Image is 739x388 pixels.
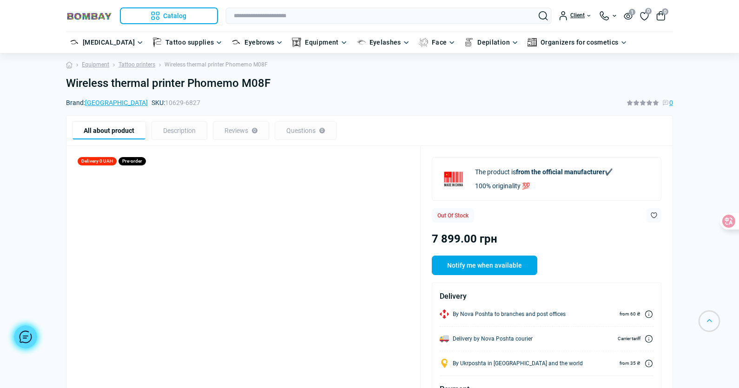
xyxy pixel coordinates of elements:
nav: breadcrumb [66,53,673,77]
button: Notify me when available [432,256,537,275]
h1: Wireless thermal printer Phomemo M08F [66,77,673,90]
span: 10629-6827 [165,99,200,106]
a: Equipment [305,37,338,47]
span: 0 [662,8,668,15]
a: Organizers for cosmetics [541,37,619,47]
img: Face [419,38,428,47]
img: Organizers for cosmetics [528,38,537,47]
span: from 35 ₴ [620,360,640,367]
img: Eyelashes [356,38,366,47]
span: Delivery by Nova Poshta courier [453,335,533,343]
a: [MEDICAL_DATA] [83,37,135,47]
a: Dilivery link [644,359,653,368]
span: By Ukrposhta in [GEOGRAPHIC_DATA] and the world [453,359,583,368]
img: BOMBAY [66,12,112,20]
span: 0 [669,98,673,108]
div: Questions [275,121,337,140]
img: Equipment [292,38,301,47]
div: Reviews [213,121,269,140]
span: 7 899.00 грн [432,232,497,245]
li: Wireless thermal printer Phomemo M08F [155,60,268,69]
span: 0 [645,8,652,14]
img: Depilation [464,38,474,47]
p: The product is ✔️ [475,167,613,177]
span: 1 [629,9,635,15]
p: 100% originality 💯 [475,181,613,191]
div: Delivery 0 UAH [78,157,117,165]
div: Description [152,121,207,140]
button: Catalog [120,7,218,24]
img: By Ukrposhta in Ukraine and the world [440,359,449,368]
a: Depilation [477,37,510,47]
div: All about product [72,121,146,140]
button: Search [539,11,548,20]
a: Eyelashes [369,37,401,47]
button: 0 [656,11,666,20]
span: By Nova Poshta to branches and post offices [453,310,566,319]
a: Tattoo supplies [165,37,214,47]
img: China [440,165,468,193]
img: Eyebrows [231,38,241,47]
img: Permanent makeup [70,38,79,47]
span: SKU: [152,99,200,106]
a: Eyebrows [244,37,274,47]
a: Equipment [82,60,109,69]
div: Delivery [440,290,653,303]
span: Brand: [66,99,148,106]
button: 1 [624,12,633,20]
a: Dilivery link [644,310,653,319]
img: Delivery by Nova Poshta courier [440,334,449,343]
button: Wishlist button [647,208,661,223]
a: Tattoo printers [119,60,155,69]
a: Face [432,37,447,47]
a: [GEOGRAPHIC_DATA] [85,99,148,106]
img: By Nova Poshta to branches and post offices [440,309,449,319]
img: Tattoo supplies [152,38,162,47]
span: Carrier tariff [618,335,640,342]
div: Out Of Stock [432,208,474,223]
a: Dilivery link [644,335,653,343]
span: from 60 ₴ [620,310,640,318]
b: from the official manufacturer [516,168,605,176]
a: 0 [640,11,649,21]
div: Pre-order [119,157,146,165]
